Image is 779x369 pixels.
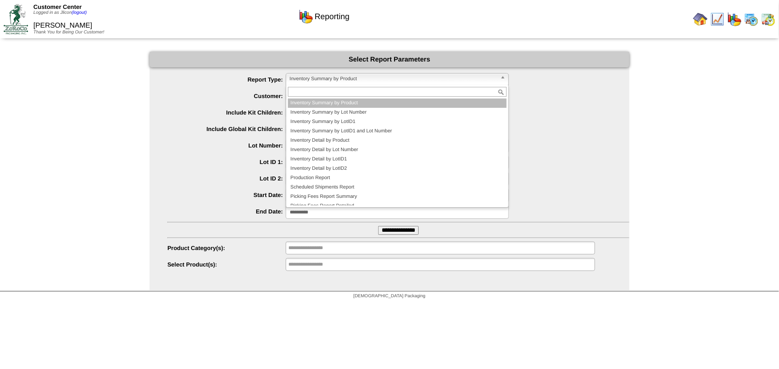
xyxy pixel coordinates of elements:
[710,12,725,26] img: line_graph.gif
[167,109,286,116] label: Include Kit Children:
[33,22,92,29] span: [PERSON_NAME]
[33,30,104,35] span: Thank You for Being Our Customer!
[288,117,507,127] li: Inventory Summary by LotID1
[167,192,286,198] label: Start Date:
[288,145,507,155] li: Inventory Detail by Lot Number
[167,126,286,132] label: Include Global Kit Children:
[288,164,507,173] li: Inventory Detail by LotID2
[288,108,507,117] li: Inventory Summary by Lot Number
[72,10,87,15] a: (logout)
[288,173,507,183] li: Production Report
[744,12,758,26] img: calendarprod.gif
[33,10,87,15] span: Logged in as Jlicon
[167,76,286,83] label: Report Type:
[354,294,425,299] span: [DEMOGRAPHIC_DATA] Packaging
[693,12,708,26] img: home.gif
[150,52,629,67] div: Select Report Parameters
[288,98,507,108] li: Inventory Summary by Product
[4,4,28,34] img: ZoRoCo_Logo(Green%26Foil)%20jpg.webp
[288,192,507,201] li: Picking Fees Report Summary
[167,175,286,182] label: Lot ID 2:
[727,12,742,26] img: graph.gif
[167,208,286,215] label: End Date:
[299,9,313,24] img: graph.gif
[167,261,286,268] label: Select Product(s):
[167,245,286,251] label: Product Category(s):
[167,159,286,165] label: Lot ID 1:
[288,201,507,211] li: Picking Fees Report Detailed
[33,4,82,10] span: Customer Center
[167,142,286,149] label: Lot Number:
[288,183,507,192] li: Scheduled Shipments Report
[288,127,507,136] li: Inventory Summary by LotID1 and Lot Number
[167,93,286,99] label: Customer:
[288,136,507,145] li: Inventory Detail by Product
[315,12,350,21] span: Reporting
[761,12,775,26] img: calendarinout.gif
[288,155,507,164] li: Inventory Detail by LotID1
[290,74,497,84] span: Inventory Summary by Product
[167,90,629,100] span: [PERSON_NAME]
